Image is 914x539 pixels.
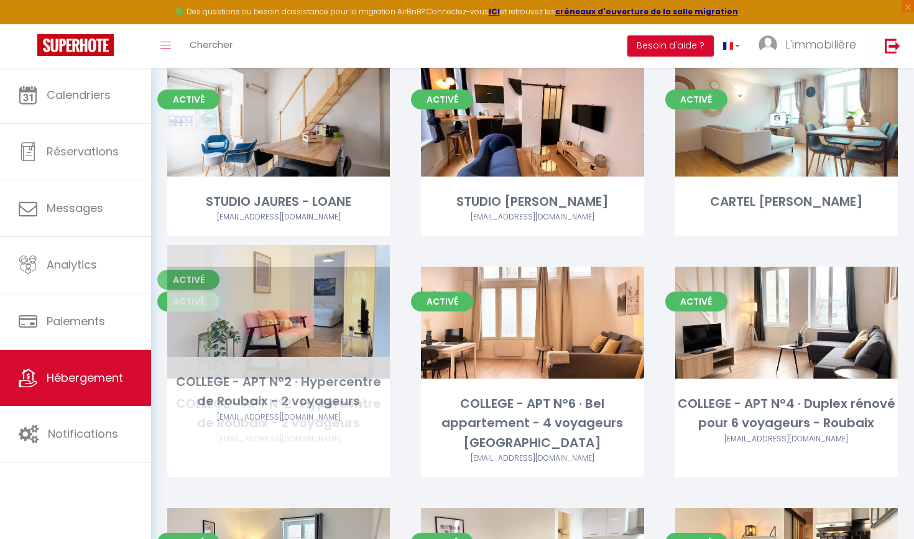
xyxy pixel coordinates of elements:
span: Hébergement [47,370,123,385]
div: COLLEGE - APT N°4 · Duplex rénové pour 6 voyageurs - Roubaix [675,394,898,433]
div: Airbnb [421,211,644,223]
span: Chercher [190,38,233,51]
span: Activé [157,292,219,311]
span: Réservations [47,144,119,159]
span: Activé [665,292,727,311]
div: STUDIO [PERSON_NAME] [421,192,644,211]
div: COLLEGE - APT N°6 · Bel appartement - 4 voyageurs [GEOGRAPHIC_DATA] [421,394,644,453]
span: Analytics [47,257,97,272]
span: Notifications [48,426,118,441]
span: Paiements [47,313,105,329]
img: Super Booking [37,34,114,56]
div: Airbnb [675,433,898,445]
div: Airbnb [167,211,390,223]
div: Airbnb [167,433,390,445]
div: STUDIO JAURES - LOANE [167,192,390,211]
span: Messages [47,200,103,216]
div: CARTEL [PERSON_NAME] [675,192,898,211]
iframe: Chat [861,483,905,530]
div: COLLEGE - APT N°2 · Hypercentre de Roubaix - 2 voyageurs [167,394,390,433]
span: Activé [411,292,473,311]
span: Activé [411,90,473,109]
span: Calendriers [47,87,111,103]
img: ... [759,35,777,54]
a: ... L'immobilière [749,24,872,68]
span: L'immobilière [785,37,856,52]
span: Activé [665,90,727,109]
div: Airbnb [421,453,644,464]
button: Ouvrir le widget de chat LiveChat [10,5,47,42]
button: Besoin d'aide ? [627,35,714,57]
a: Editer [241,310,316,335]
a: créneaux d'ouverture de la salle migration [555,6,738,17]
img: logout [885,38,900,53]
a: ICI [489,6,500,17]
span: Activé [157,90,219,109]
a: Chercher [180,24,242,68]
